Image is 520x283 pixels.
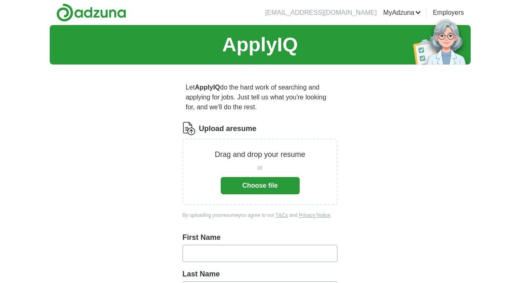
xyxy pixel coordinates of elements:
a: MyAdzuna [383,8,421,18]
a: Privacy Notice [299,212,330,218]
div: By uploading your resume you agree to our and . [183,212,338,219]
img: Adzuna logo [56,3,126,22]
label: Upload a resume [199,123,257,134]
p: Drag and drop your resume [215,149,305,160]
li: [EMAIL_ADDRESS][DOMAIN_NAME] [265,8,377,18]
h1: ApplyIQ [222,30,298,60]
label: First Name [183,232,338,243]
a: T&Cs [275,212,288,218]
button: Choose file [221,177,300,194]
img: CV Icon [183,122,196,135]
strong: ApplyIQ [195,84,220,91]
label: Last Name [183,269,338,280]
p: Let do the hard work of searching and applying for jobs. Just tell us what you're looking for, an... [183,79,338,115]
a: Employers [433,8,464,18]
span: or [257,163,262,172]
